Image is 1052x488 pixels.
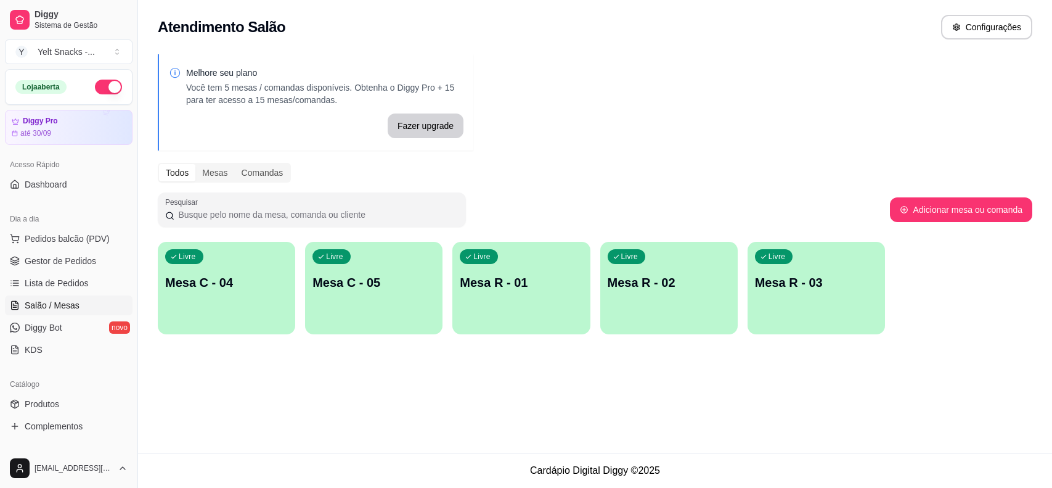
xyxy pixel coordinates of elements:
button: Fazer upgrade [388,114,463,138]
div: Acesso Rápido [5,155,133,175]
button: Adicionar mesa ou comanda [890,197,1032,222]
a: Produtos [5,394,133,414]
div: Comandas [235,164,290,181]
span: Salão / Mesas [25,299,80,312]
h2: Atendimento Salão [158,17,285,37]
p: Mesa C - 05 [312,274,435,291]
div: Mesas [195,164,234,181]
a: Complementos [5,416,133,436]
span: [EMAIL_ADDRESS][DOMAIN_NAME] [35,463,113,473]
input: Pesquisar [174,209,459,221]
span: Gestor de Pedidos [25,255,96,267]
button: LivreMesa C - 05 [305,242,442,334]
p: Mesa R - 03 [755,274,878,291]
a: DiggySistema de Gestão [5,5,133,35]
p: Melhore seu plano [186,67,463,79]
button: Select a team [5,39,133,64]
button: Alterar Status [95,80,122,94]
a: Lista de Pedidos [5,273,133,293]
div: Todos [159,164,195,181]
p: Mesa C - 04 [165,274,288,291]
span: Sistema de Gestão [35,20,128,30]
p: Livre [769,252,786,262]
a: Dashboard [5,175,133,194]
a: Salão / Mesas [5,296,133,315]
span: Diggy [35,9,128,20]
span: Pedidos balcão (PDV) [25,233,110,245]
article: Diggy Pro [23,117,58,126]
article: até 30/09 [20,128,51,138]
label: Pesquisar [165,197,202,207]
span: Complementos [25,420,83,432]
p: Você tem 5 mesas / comandas disponíveis. Obtenha o Diggy Pro + 15 para ter acesso a 15 mesas/coma... [186,81,463,106]
div: Loja aberta [15,80,67,94]
button: LivreMesa R - 02 [600,242,738,334]
div: Catálogo [5,374,133,394]
span: KDS [25,344,43,356]
footer: Cardápio Digital Diggy © 2025 [138,453,1052,488]
span: Diggy Bot [25,321,62,334]
p: Mesa R - 01 [460,274,582,291]
span: Y [15,46,28,58]
button: LivreMesa R - 01 [452,242,590,334]
p: Mesa R - 02 [608,274,730,291]
button: LivreMesa R - 03 [748,242,885,334]
span: Dashboard [25,178,67,191]
p: Livre [473,252,491,262]
div: Yelt Snacks - ... [38,46,95,58]
p: Livre [179,252,196,262]
a: Diggy Botnovo [5,318,133,337]
div: Dia a dia [5,209,133,229]
a: Gestor de Pedidos [5,251,133,271]
button: [EMAIL_ADDRESS][DOMAIN_NAME] [5,453,133,483]
span: Lista de Pedidos [25,277,89,289]
a: KDS [5,340,133,360]
button: Configurações [941,15,1032,39]
p: Livre [326,252,343,262]
button: Pedidos balcão (PDV) [5,229,133,249]
a: Diggy Proaté 30/09 [5,110,133,145]
span: Produtos [25,398,59,410]
button: LivreMesa C - 04 [158,242,295,334]
p: Livre [621,252,638,262]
